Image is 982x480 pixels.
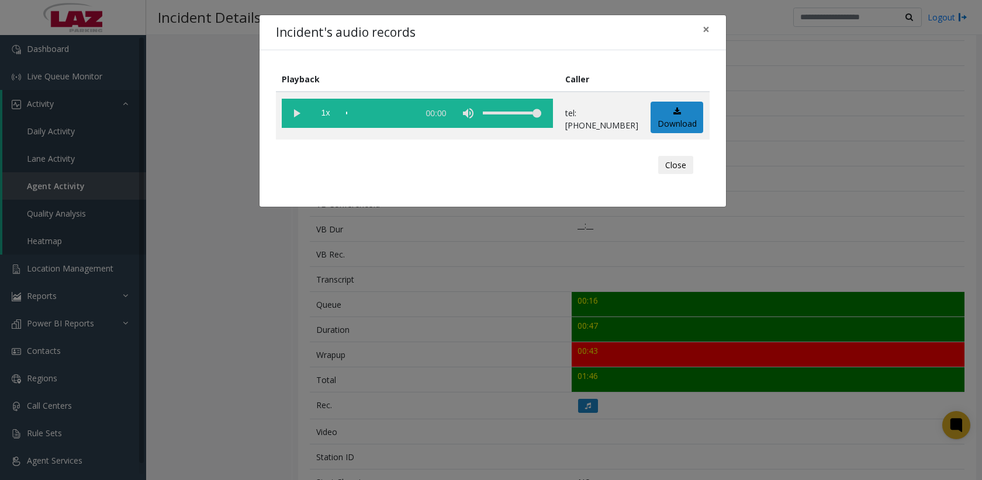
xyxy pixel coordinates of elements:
th: Playback [276,67,559,92]
div: volume level [483,99,541,128]
button: Close [694,15,718,44]
th: Caller [559,67,645,92]
span: × [703,21,710,37]
span: playback speed button [311,99,340,128]
div: scrub bar [346,99,413,128]
a: Download [651,102,703,134]
h4: Incident's audio records [276,23,416,42]
button: Close [658,156,693,175]
p: tel:[PHONE_NUMBER] [565,107,638,131]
